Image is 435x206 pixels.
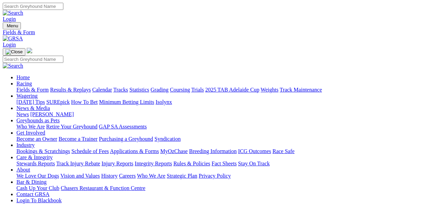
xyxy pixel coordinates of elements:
a: MyOzChase [160,148,188,154]
div: Industry [16,148,432,154]
a: How To Bet [71,99,98,105]
a: Track Injury Rebate [56,161,100,166]
div: Greyhounds as Pets [16,124,432,130]
a: Rules & Policies [173,161,210,166]
a: [PERSON_NAME] [30,111,74,117]
a: SUREpick [46,99,70,105]
a: Fact Sheets [212,161,237,166]
a: Syndication [154,136,181,142]
span: Menu [7,23,18,28]
a: Login [3,42,16,47]
a: ICG Outcomes [238,148,271,154]
a: News [16,111,29,117]
img: logo-grsa-white.png [27,48,32,53]
a: Calendar [92,87,112,93]
a: Who We Are [137,173,165,179]
div: Wagering [16,99,432,105]
a: Bookings & Scratchings [16,148,70,154]
a: Chasers Restaurant & Function Centre [61,185,145,191]
a: 2025 TAB Adelaide Cup [205,87,259,93]
a: Breeding Information [189,148,237,154]
a: Wagering [16,93,38,99]
a: Weights [261,87,278,93]
div: Care & Integrity [16,161,432,167]
div: Racing [16,87,432,93]
a: Get Involved [16,130,45,136]
a: Injury Reports [101,161,133,166]
img: Close [5,49,23,55]
a: Greyhounds as Pets [16,118,60,123]
img: GRSA [3,36,23,42]
a: Statistics [129,87,149,93]
a: Contact GRSA [16,191,49,197]
a: Trials [191,87,204,93]
a: We Love Our Dogs [16,173,59,179]
input: Search [3,3,63,10]
button: Toggle navigation [3,48,25,56]
a: Home [16,74,30,80]
a: Racing [16,81,32,86]
a: Privacy Policy [199,173,231,179]
a: GAP SA Assessments [99,124,147,129]
button: Toggle navigation [3,22,21,29]
a: Grading [151,87,169,93]
a: Care & Integrity [16,154,53,160]
a: About [16,167,30,173]
a: News & Media [16,105,50,111]
a: Who We Are [16,124,45,129]
a: Isolynx [156,99,172,105]
a: Become an Owner [16,136,57,142]
a: Coursing [170,87,190,93]
a: Race Safe [272,148,294,154]
a: Industry [16,142,35,148]
div: Bar & Dining [16,185,432,191]
a: Minimum Betting Limits [99,99,154,105]
div: News & Media [16,111,432,118]
a: Integrity Reports [135,161,172,166]
a: Fields & Form [16,87,49,93]
a: Fields & Form [3,29,432,36]
a: Strategic Plan [167,173,197,179]
a: Stay On Track [238,161,270,166]
a: Stewards Reports [16,161,55,166]
a: [DATE] Tips [16,99,45,105]
a: Retire Your Greyhound [46,124,98,129]
a: Become a Trainer [59,136,98,142]
a: History [101,173,117,179]
a: Bar & Dining [16,179,47,185]
img: Search [3,63,23,69]
a: Purchasing a Greyhound [99,136,153,142]
img: Search [3,10,23,16]
a: Cash Up Your Club [16,185,59,191]
div: Get Involved [16,136,432,142]
a: Login [3,16,16,22]
div: About [16,173,432,179]
a: Track Maintenance [280,87,322,93]
a: Schedule of Fees [71,148,109,154]
a: Applications & Forms [110,148,159,154]
a: Results & Replays [50,87,91,93]
a: Vision and Values [60,173,100,179]
a: Tracks [113,87,128,93]
a: Login To Blackbook [16,197,62,203]
input: Search [3,56,63,63]
a: Careers [119,173,136,179]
